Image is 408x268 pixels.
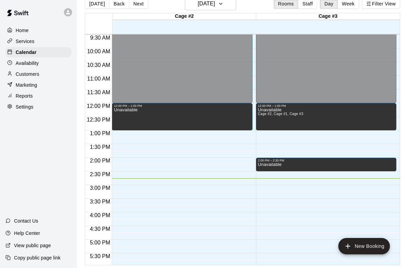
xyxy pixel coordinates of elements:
a: Calendar [5,47,71,57]
span: 12:00 PM [85,103,112,109]
span: 10:30 AM [85,62,112,68]
p: Contact Us [14,217,38,224]
a: Services [5,36,71,46]
p: Customers [16,71,39,77]
span: 5:00 PM [88,240,112,245]
p: Availability [16,60,39,67]
a: Reports [5,91,71,101]
span: 2:30 PM [88,171,112,177]
span: 9:30 AM [89,35,112,41]
span: 1:00 PM [88,130,112,136]
a: Customers [5,69,71,79]
span: 1:30 PM [88,144,112,150]
p: Copy public page link [14,254,60,261]
span: 11:30 AM [85,89,112,95]
div: 12:00 PM – 1:00 PM [258,104,394,108]
span: 12:30 PM [85,117,112,123]
a: Marketing [5,80,71,90]
a: Home [5,25,71,36]
div: 2:00 PM – 2:30 PM [258,159,394,162]
span: 5:30 PM [88,253,112,259]
p: Settings [16,103,33,110]
p: View public page [14,242,51,249]
p: Calendar [16,49,37,56]
span: 11:00 AM [85,76,112,82]
span: 4:00 PM [88,212,112,218]
div: 12:00 PM – 1:00 PM: Unavailable [112,103,252,130]
p: Home [16,27,29,34]
span: 3:00 PM [88,185,112,191]
a: Settings [5,102,71,112]
span: 2:00 PM [88,158,112,164]
div: 2:00 PM – 2:30 PM: Unavailable [256,158,396,171]
p: Marketing [16,82,37,88]
div: Cage #2 [112,13,256,20]
span: 10:00 AM [85,48,112,54]
p: Reports [16,93,33,99]
div: 12:00 PM – 1:00 PM: Unavailable [256,103,396,130]
div: 12:00 PM – 1:00 PM [114,104,250,108]
span: Cage #2, Cage #1, Cage #3 [258,112,303,116]
span: 3:30 PM [88,199,112,204]
button: add [338,238,390,254]
p: Services [16,38,35,45]
span: 4:30 PM [88,226,112,232]
a: Availability [5,58,71,68]
p: Help Center [14,230,40,237]
div: Cage #3 [256,13,400,20]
